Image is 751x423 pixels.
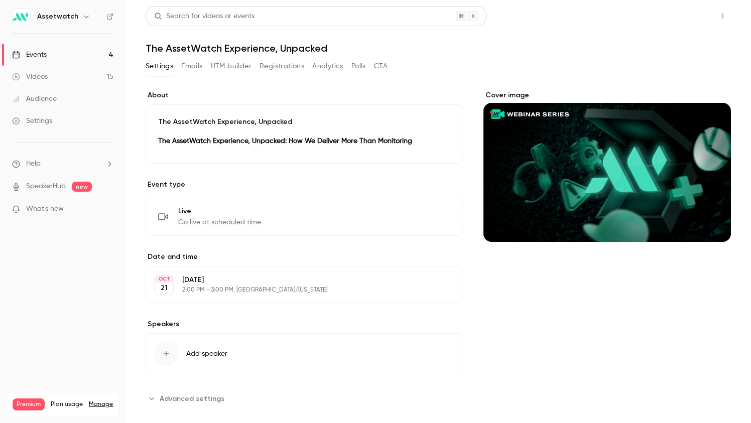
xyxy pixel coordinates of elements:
[155,275,173,283] div: OCT
[146,42,731,54] h1: The AssetWatch Experience, Unpacked
[12,50,47,60] div: Events
[12,72,48,82] div: Videos
[89,400,113,408] a: Manage
[13,9,29,25] img: Assetwatch
[146,390,230,406] button: Advanced settings
[154,11,255,22] div: Search for videos or events
[12,159,113,169] li: help-dropdown-opener
[51,400,83,408] span: Plan usage
[26,181,66,192] a: SpeakerHub
[146,333,463,374] button: Add speaker
[374,58,388,74] button: CTA
[146,90,463,100] label: About
[312,58,343,74] button: Analytics
[667,6,707,26] button: Share
[146,252,463,262] label: Date and time
[158,137,412,145] strong: The AssetWatch Experience, Unpacked: How We Deliver More Than Monitoring
[26,204,64,214] span: What's new
[146,319,463,329] label: Speakers
[351,58,366,74] button: Polls
[146,180,463,190] p: Event type
[160,393,224,404] span: Advanced settings
[37,12,78,22] h6: Assetwatch
[158,117,451,127] p: The AssetWatch Experience, Unpacked
[72,182,92,192] span: new
[186,349,227,359] span: Add speaker
[178,217,261,227] span: Go live at scheduled time
[12,116,52,126] div: Settings
[146,58,173,74] button: Settings
[146,390,463,406] section: Advanced settings
[13,398,45,410] span: Premium
[161,283,168,293] p: 21
[26,159,41,169] span: Help
[260,58,304,74] button: Registrations
[483,90,731,242] section: Cover image
[483,90,731,100] label: Cover image
[181,58,202,74] button: Emails
[12,94,57,104] div: Audience
[211,58,252,74] button: UTM builder
[178,206,261,216] span: Live
[182,275,410,285] p: [DATE]
[182,286,410,294] p: 2:00 PM - 3:00 PM, [GEOGRAPHIC_DATA]/[US_STATE]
